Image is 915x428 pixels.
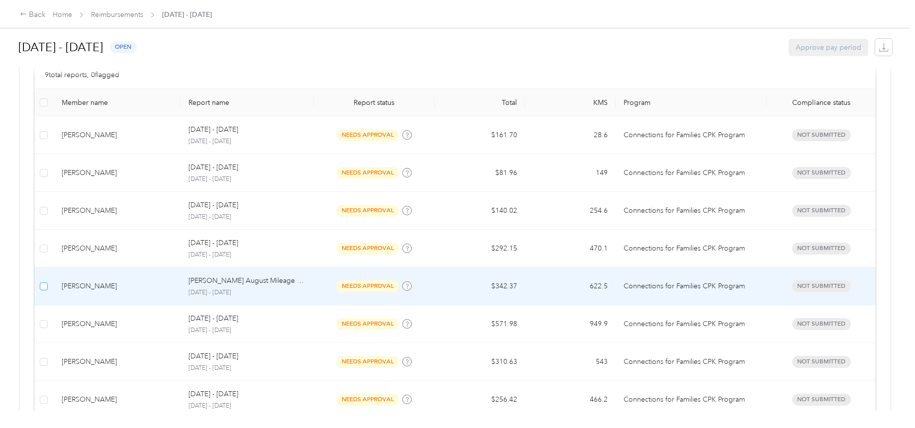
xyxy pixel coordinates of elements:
p: Connections for Families CPK Program [624,168,759,178]
td: $310.63 [435,343,525,381]
div: Back [20,9,46,21]
span: Not submitted [792,129,851,141]
td: $256.42 [435,381,525,419]
span: needs approval [336,280,399,292]
h1: [DATE] - [DATE] [18,35,103,59]
span: needs approval [336,205,399,216]
iframe: Everlance-gr Chat Button Frame [859,372,915,428]
td: Connections for Families CPK Program [616,116,767,154]
span: Not submitted [792,318,851,330]
p: [DATE] - [DATE] [188,351,238,362]
p: [DATE] - [DATE] [188,389,238,400]
span: Not submitted [792,243,851,254]
td: 254.6 [525,192,616,230]
td: 622.5 [525,267,616,305]
p: Connections for Families CPK Program [624,130,759,141]
td: $292.15 [435,230,525,267]
td: $140.02 [435,192,525,230]
p: [DATE] - [DATE] [188,326,305,335]
div: [PERSON_NAME] [62,356,173,367]
td: 949.9 [525,305,616,343]
div: [PERSON_NAME] [62,205,173,216]
p: [DATE] - [DATE] [188,364,305,373]
p: [PERSON_NAME] August Mileage And Expenses [188,275,305,286]
span: Not submitted [792,280,851,292]
th: Program [616,89,767,116]
span: needs approval [336,167,399,178]
td: $342.37 [435,267,525,305]
td: 470.1 [525,230,616,267]
span: Not submitted [792,394,851,405]
p: [DATE] - [DATE] [188,251,305,259]
p: [DATE] - [DATE] [188,124,238,135]
p: [DATE] - [DATE] [188,238,238,249]
div: Total [443,98,517,107]
div: KMS [533,98,608,107]
div: [PERSON_NAME] [62,319,173,330]
td: $571.98 [435,305,525,343]
div: [PERSON_NAME] [62,243,173,254]
span: Report status [322,98,427,107]
p: [DATE] - [DATE] [188,288,305,297]
td: 149 [525,154,616,192]
td: 28.6 [525,116,616,154]
p: [DATE] - [DATE] [188,402,305,411]
p: [DATE] - [DATE] [188,313,238,324]
th: Report name [181,89,313,116]
div: [PERSON_NAME] [62,168,173,178]
span: [DATE] - [DATE] [162,9,212,20]
span: needs approval [336,318,399,330]
td: Connections for Families CPK Program [616,305,767,343]
p: Connections for Families CPK Program [624,281,759,292]
p: Connections for Families CPK Program [624,319,759,330]
td: Connections for Families CPK Program [616,267,767,305]
p: Connections for Families CPK Program [624,394,759,405]
p: Connections for Families CPK Program [624,205,759,216]
span: Not submitted [792,205,851,216]
span: needs approval [336,356,399,367]
p: [DATE] - [DATE] [188,162,238,173]
span: Not submitted [792,167,851,178]
div: [PERSON_NAME] [62,394,173,405]
td: 466.2 [525,381,616,419]
p: [DATE] - [DATE] [188,213,305,222]
td: Connections for Families CPK Program [616,381,767,419]
span: needs approval [336,394,399,405]
div: [PERSON_NAME] [62,130,173,141]
td: 543 [525,343,616,381]
td: $161.70 [435,116,525,154]
p: Connections for Families CPK Program [624,243,759,254]
span: Compliance status [775,98,868,107]
td: Connections for Families CPK Program [616,154,767,192]
th: Member name [54,89,181,116]
div: [PERSON_NAME] [62,281,173,292]
p: [DATE] - [DATE] [188,200,238,211]
div: Member name [62,98,173,107]
a: Home [53,10,72,19]
p: Connections for Families CPK Program [624,356,759,367]
span: open [110,41,137,53]
td: Connections for Families CPK Program [616,230,767,267]
span: needs approval [336,129,399,141]
p: [DATE] - [DATE] [188,137,305,146]
td: $81.96 [435,154,525,192]
a: Reimbursements [91,10,143,19]
span: needs approval [336,243,399,254]
span: Not submitted [792,356,851,367]
td: Connections for Families CPK Program [616,192,767,230]
p: [DATE] - [DATE] [188,175,305,184]
td: Connections for Families CPK Program [616,343,767,381]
